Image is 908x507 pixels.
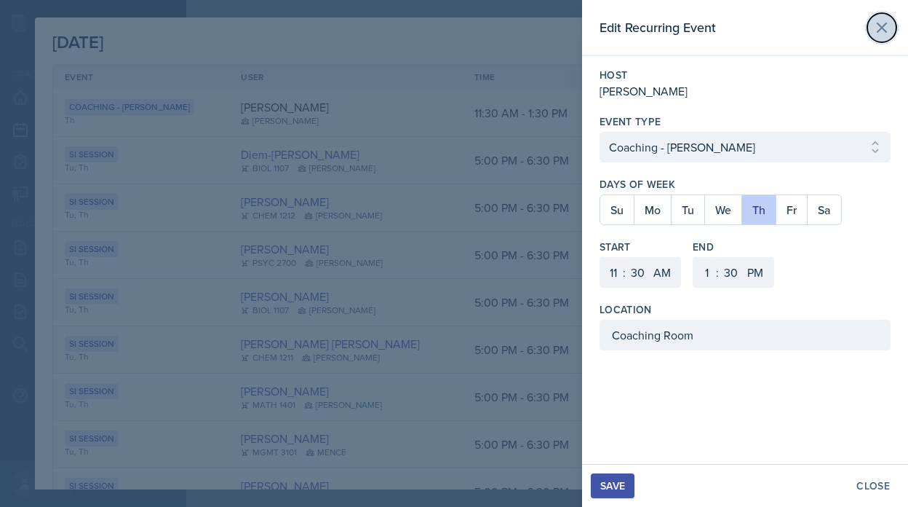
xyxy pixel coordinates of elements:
[623,264,626,281] div: :
[600,17,716,38] h2: Edit Recurring Event
[600,177,891,192] label: Days of Week
[600,480,625,492] div: Save
[600,195,634,224] button: Su
[847,473,899,498] button: Close
[776,195,807,224] button: Fr
[591,473,634,498] button: Save
[600,302,652,317] label: Location
[856,480,890,492] div: Close
[600,114,661,129] label: Event Type
[716,264,719,281] div: :
[600,82,891,100] div: [PERSON_NAME]
[704,195,741,224] button: We
[671,195,704,224] button: Tu
[634,195,671,224] button: Mo
[741,195,776,224] button: Th
[600,240,681,254] label: Start
[600,320,891,350] input: Enter location
[693,240,774,254] label: End
[600,68,891,82] label: Host
[807,195,841,224] button: Sa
